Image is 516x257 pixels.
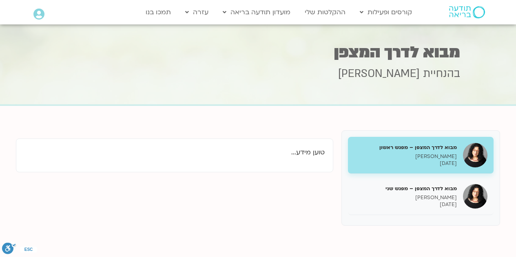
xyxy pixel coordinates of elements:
[463,143,487,167] img: מבוא לדרך המצפן – מפגש ראשון
[449,6,485,18] img: תודעה בריאה
[354,160,457,167] p: [DATE]
[56,44,460,60] h1: מבוא לדרך המצפן
[181,4,213,20] a: עזרה
[423,66,460,81] span: בהנחיית
[463,184,487,209] img: מבוא לדרך המצפן – מפגש שני
[24,147,325,158] p: טוען מידע...
[354,194,457,201] p: [PERSON_NAME]
[354,153,457,160] p: [PERSON_NAME]
[219,4,295,20] a: מועדון תודעה בריאה
[356,4,416,20] a: קורסים ופעילות
[301,4,350,20] a: ההקלטות שלי
[354,185,457,192] h5: מבוא לדרך המצפן – מפגש שני
[338,66,420,81] span: [PERSON_NAME]
[142,4,175,20] a: תמכו בנו
[354,201,457,208] p: [DATE]
[354,144,457,151] h5: מבוא לדרך המצפן – מפגש ראשון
